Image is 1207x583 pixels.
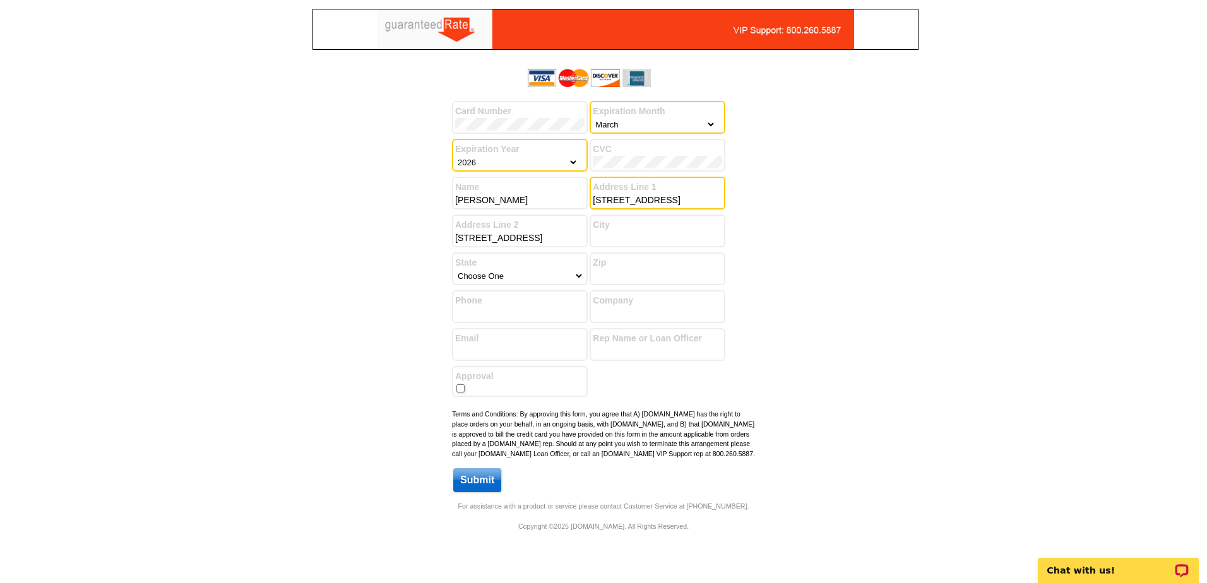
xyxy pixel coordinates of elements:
iframe: LiveChat chat widget [1030,543,1207,583]
label: Email [455,332,585,345]
label: Card Number [455,105,585,118]
label: Address Line 2 [455,218,585,232]
label: Zip [593,256,722,269]
label: Expiration Year [455,143,585,156]
label: Phone [455,294,585,307]
label: Address Line 1 [593,180,722,194]
label: Name [455,180,585,194]
label: Company [593,294,722,307]
img: acceptedCards.gif [528,69,651,87]
label: Rep Name or Loan Officer [593,332,722,345]
label: Expiration Month [593,105,722,118]
input: Submit [453,468,501,492]
label: Approval [455,370,585,383]
small: Terms and Conditions: By approving this form, you agree that A) [DOMAIN_NAME] has the right to pl... [452,410,755,457]
label: State [455,256,585,269]
label: CVC [593,143,722,156]
label: City [593,218,722,232]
